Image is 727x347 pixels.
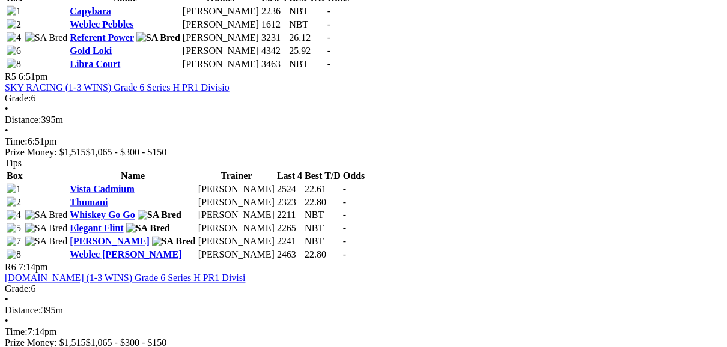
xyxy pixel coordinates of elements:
[70,19,133,29] a: Weblec Pebbles
[25,210,68,221] img: SA Bred
[70,223,123,234] a: Elegant Flint
[276,210,303,222] td: 2211
[288,45,326,57] td: 25.92
[5,82,230,92] a: SKY RACING (1-3 WINS) Grade 6 Series H PR1 Divisio
[327,46,330,56] span: -
[7,237,21,247] img: 7
[182,5,260,17] td: [PERSON_NAME]
[304,210,341,222] td: NBT
[152,237,196,247] img: SA Bred
[288,58,326,70] td: NBT
[288,19,326,31] td: NBT
[5,71,16,82] span: R5
[136,32,180,43] img: SA Bred
[5,136,722,147] div: 6:51pm
[343,237,346,247] span: -
[198,210,275,222] td: [PERSON_NAME]
[70,46,112,56] a: Gold Loki
[19,262,48,273] span: 7:14pm
[198,183,275,195] td: [PERSON_NAME]
[5,327,28,337] span: Time:
[182,19,260,31] td: [PERSON_NAME]
[5,306,41,316] span: Distance:
[304,183,341,195] td: 22.61
[25,237,68,247] img: SA Bred
[5,316,8,327] span: •
[7,59,21,70] img: 8
[7,19,21,30] img: 2
[304,249,341,261] td: 22.80
[70,237,149,247] a: [PERSON_NAME]
[86,147,167,157] span: $1,065 - $300 - $150
[261,45,287,57] td: 4342
[182,45,260,57] td: [PERSON_NAME]
[70,184,134,194] a: Vista Cadmium
[276,170,303,182] th: Last 4
[198,170,275,182] th: Trainer
[7,170,23,181] span: Box
[19,71,48,82] span: 6:51pm
[343,184,346,194] span: -
[276,249,303,261] td: 2463
[5,104,8,114] span: •
[304,170,341,182] th: Best T/D
[5,93,31,103] span: Grade:
[7,46,21,56] img: 6
[182,58,260,70] td: [PERSON_NAME]
[7,184,21,195] img: 1
[7,250,21,261] img: 8
[25,223,68,234] img: SA Bred
[343,210,346,220] span: -
[5,158,22,168] span: Tips
[304,236,341,248] td: NBT
[25,32,68,43] img: SA Bred
[5,147,722,158] div: Prize Money: $1,515
[70,32,133,43] a: Referent Power
[7,223,21,234] img: 5
[5,115,722,125] div: 395m
[182,32,260,44] td: [PERSON_NAME]
[5,327,722,338] div: 7:14pm
[70,59,120,69] a: Libra Court
[261,19,287,31] td: 1612
[5,93,722,104] div: 6
[5,284,722,295] div: 6
[327,59,330,69] span: -
[7,210,21,221] img: 4
[5,262,16,273] span: R6
[5,295,8,305] span: •
[304,196,341,208] td: 22.80
[327,19,330,29] span: -
[288,5,326,17] td: NBT
[70,210,135,220] a: Whiskey Go Go
[138,210,181,221] img: SA Bred
[5,125,8,136] span: •
[261,5,287,17] td: 2236
[69,170,196,182] th: Name
[327,6,330,16] span: -
[276,236,303,248] td: 2241
[343,197,346,207] span: -
[198,196,275,208] td: [PERSON_NAME]
[5,115,41,125] span: Distance:
[288,32,326,44] td: 26.12
[342,170,365,182] th: Odds
[198,249,275,261] td: [PERSON_NAME]
[343,250,346,260] span: -
[5,273,246,283] a: [DOMAIN_NAME] (1-3 WINS) Grade 6 Series H PR1 Divisi
[327,32,330,43] span: -
[276,196,303,208] td: 2323
[304,223,341,235] td: NBT
[198,223,275,235] td: [PERSON_NAME]
[7,197,21,208] img: 2
[70,6,111,16] a: Capybara
[7,32,21,43] img: 4
[276,183,303,195] td: 2524
[5,136,28,146] span: Time:
[5,284,31,294] span: Grade:
[7,6,21,17] img: 1
[5,306,722,316] div: 395m
[70,197,108,207] a: Thumani
[198,236,275,248] td: [PERSON_NAME]
[343,223,346,234] span: -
